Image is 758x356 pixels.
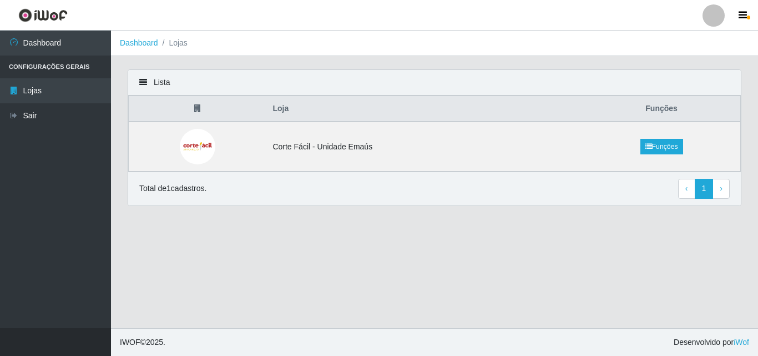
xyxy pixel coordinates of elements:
a: Previous [678,179,695,199]
img: Corte Fácil - Unidade Emaús [180,129,215,164]
nav: breadcrumb [111,31,758,56]
a: iWof [734,338,749,347]
div: Lista [128,70,741,96]
th: Funções [583,96,740,122]
a: Next [712,179,730,199]
span: © 2025 . [120,337,165,348]
span: Desenvolvido por [674,337,749,348]
p: Total de 1 cadastros. [139,183,206,194]
span: IWOF [120,338,140,347]
nav: pagination [678,179,730,199]
td: Corte Fácil - Unidade Emaús [266,122,583,172]
span: › [720,184,722,193]
th: Loja [266,96,583,122]
a: 1 [695,179,714,199]
li: Lojas [158,37,188,49]
img: CoreUI Logo [18,8,68,22]
span: ‹ [685,184,688,193]
a: Funções [640,139,683,154]
a: Dashboard [120,38,158,47]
